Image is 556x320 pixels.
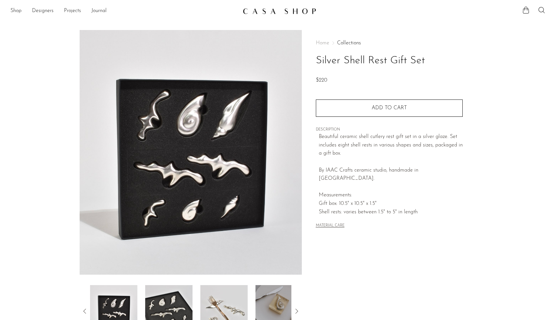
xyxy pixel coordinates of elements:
nav: Desktop navigation [10,6,238,17]
h1: Silver Shell Rest Gift Set [316,53,463,69]
nav: Breadcrumbs [316,40,463,46]
button: Add to cart [316,99,463,116]
span: Add to cart [372,105,407,111]
span: $220 [316,78,327,83]
ul: NEW HEADER MENU [10,6,238,17]
a: Collections [337,40,361,46]
span: DESCRIPTION [316,127,463,133]
p: Beautiful ceramic shell cutlery rest gift set in a silver glaze. Set includes eight shell rests i... [319,133,463,216]
a: Journal [91,7,107,15]
a: Shop [10,7,22,15]
span: Gift box: 10.5" x 10.5" x 1.5" [319,201,377,206]
a: Projects [64,7,81,15]
span: Home [316,40,329,46]
img: Silver Shell Rest Gift Set [80,30,302,275]
button: MATERIAL CARE [316,223,345,228]
a: Designers [32,7,54,15]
